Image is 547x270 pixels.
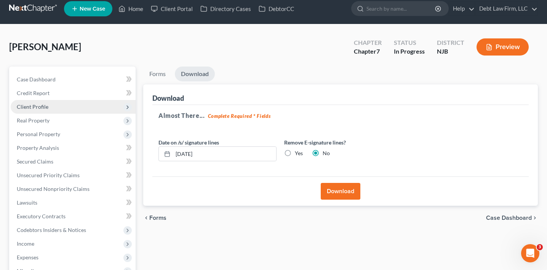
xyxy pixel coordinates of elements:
label: Yes [295,149,303,157]
span: Expenses [17,254,38,260]
div: Status [394,38,425,47]
span: Property Analysis [17,145,59,151]
a: Lawsuits [11,196,136,210]
a: DebtorCC [255,2,298,16]
a: Executory Contracts [11,210,136,223]
a: Credit Report [11,86,136,100]
span: Unsecured Nonpriority Claims [17,186,90,192]
span: Executory Contracts [17,213,66,219]
a: Download [175,67,215,81]
a: Directory Cases [197,2,255,16]
span: 7 [376,48,380,55]
span: Lawsuits [17,199,37,206]
label: No [323,149,330,157]
span: New Case [80,6,105,12]
span: Case Dashboard [486,215,532,221]
span: Secured Claims [17,158,53,165]
label: Remove E-signature lines? [284,138,402,146]
iframe: Intercom live chat [521,244,539,262]
a: Property Analysis [11,141,136,155]
a: Case Dashboard chevron_right [486,215,538,221]
button: chevron_left Forms [143,215,177,221]
span: 3 [537,244,543,250]
button: Preview [477,38,529,56]
label: Date on /s/ signature lines [158,138,219,146]
div: In Progress [394,47,425,56]
span: Real Property [17,117,50,124]
a: Client Portal [147,2,197,16]
span: Case Dashboard [17,76,56,83]
a: Help [449,2,475,16]
span: Client Profile [17,103,48,110]
input: MM/DD/YYYY [173,147,276,161]
span: Personal Property [17,131,60,137]
a: Unsecured Priority Claims [11,168,136,182]
span: Credit Report [17,90,50,96]
div: Chapter [354,38,382,47]
i: chevron_right [532,215,538,221]
h5: Almost There... [158,111,523,120]
input: Search by name... [366,2,436,16]
span: Codebtors Insiders & Notices [17,227,86,233]
span: [PERSON_NAME] [9,41,81,52]
div: Chapter [354,47,382,56]
div: District [437,38,464,47]
i: chevron_left [143,215,149,221]
a: Unsecured Nonpriority Claims [11,182,136,196]
a: Secured Claims [11,155,136,168]
span: Income [17,240,34,247]
div: Download [152,94,184,103]
div: NJB [437,47,464,56]
a: Case Dashboard [11,73,136,86]
a: Debt Law Firm, LLC [475,2,537,16]
a: Home [115,2,147,16]
button: Download [321,183,360,200]
strong: Complete Required * Fields [208,113,271,119]
span: Unsecured Priority Claims [17,172,80,178]
span: Forms [149,215,166,221]
a: Forms [143,67,172,81]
